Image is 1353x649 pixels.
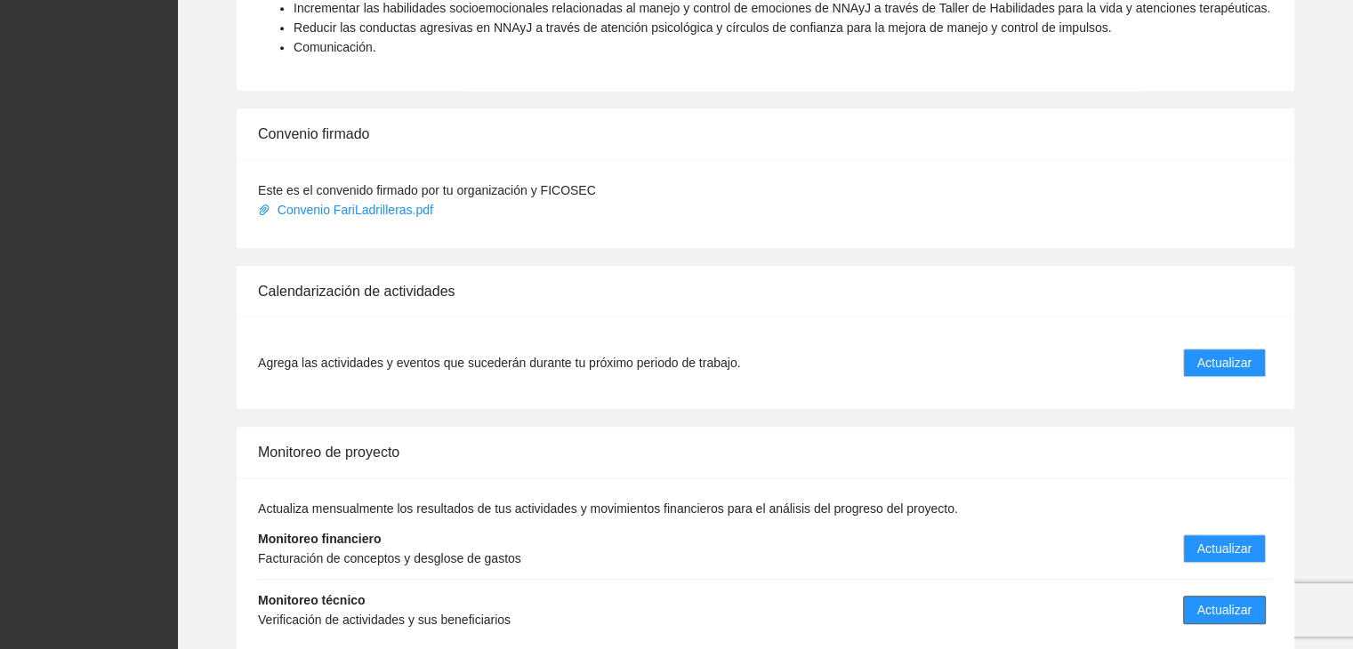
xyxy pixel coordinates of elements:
[258,593,366,607] strong: Monitoreo técnico
[258,266,1273,316] div: Calendarización de actividades
[1197,600,1252,620] span: Actualizar
[258,501,958,516] span: Actualiza mensualmente los resultados de tus actividades y movimientos financieros para el anális...
[258,551,521,565] span: Facturación de conceptos y desglose de gastos
[294,20,1112,35] span: Reducir las conductas agresivas en NNAyJ a través de atención psicológica y círculos de confianza...
[258,613,511,627] span: Verificación de actividades y sus beneficiarios
[1183,349,1266,377] button: Actualizar
[258,353,740,373] span: Agrega las actividades y eventos que sucederán durante tu próximo periodo de trabajo.
[258,183,596,197] span: Este es el convenido firmado por tu organización y FICOSEC
[258,532,381,546] strong: Monitoreo financiero
[258,203,437,217] a: Convenio FariLadrilleras.pdf
[294,1,1270,15] span: Incrementar las habilidades socioemocionales relacionadas al manejo y control de emociones de NNA...
[1197,539,1252,558] span: Actualizar
[294,40,376,54] span: Comunicación.
[258,204,270,216] span: paper-clip
[258,427,1273,477] div: Monitoreo de proyecto
[1183,534,1266,563] button: Actualizar
[258,108,1273,159] div: Convenio firmado
[1197,353,1252,373] span: Actualizar
[1183,596,1266,624] button: Actualizar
